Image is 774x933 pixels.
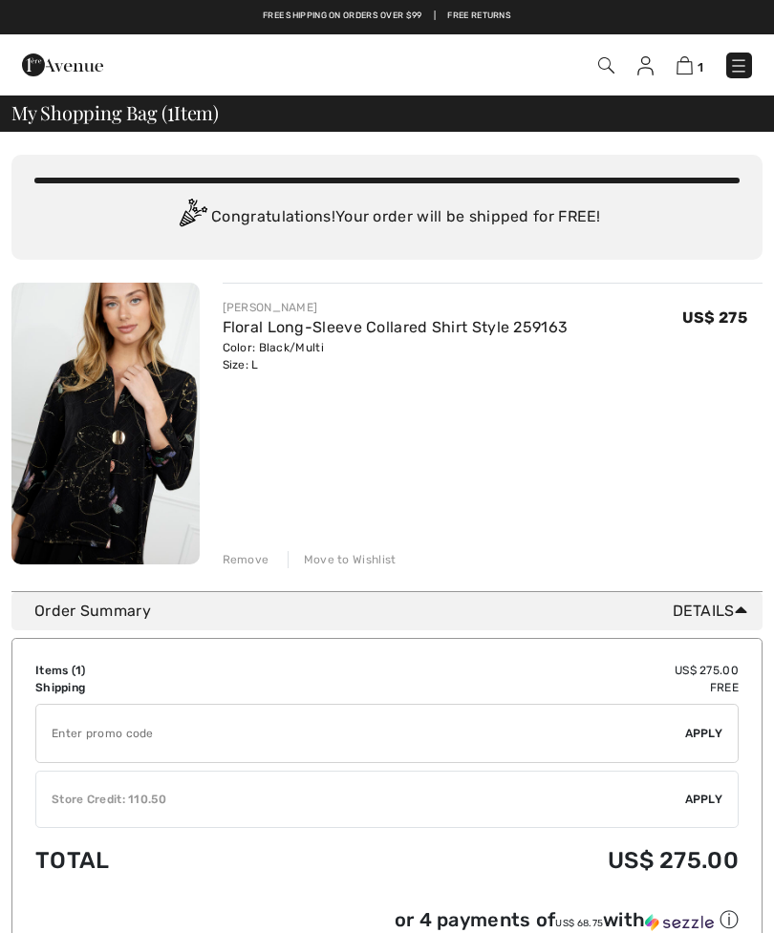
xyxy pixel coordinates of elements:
div: [PERSON_NAME] [223,299,569,316]
img: Shopping Bag [677,56,693,74]
img: My Info [637,56,654,75]
span: 1 [75,664,81,677]
a: 1 [677,53,703,76]
td: Items ( ) [35,662,290,679]
a: Free shipping on orders over $99 [263,10,422,23]
div: Remove [223,551,269,568]
span: | [434,10,436,23]
td: Total [35,828,290,893]
input: Promo code [36,705,685,762]
span: 1 [698,60,703,74]
span: Apply [685,725,723,742]
img: Floral Long-Sleeve Collared Shirt Style 259163 [11,283,200,564]
span: 1 [167,98,174,123]
span: Details [673,600,755,623]
span: My Shopping Bag ( Item) [11,103,219,122]
img: Menu [729,56,748,75]
a: Floral Long-Sleeve Collared Shirt Style 259163 [223,318,569,336]
img: Search [598,57,614,74]
div: Store Credit: 110.50 [36,791,685,808]
div: or 4 payments of with [395,907,739,933]
a: 1ère Avenue [22,54,103,73]
td: US$ 275.00 [290,828,739,893]
span: US$ 68.75 [555,918,603,929]
img: Sezzle [645,914,714,931]
td: Free [290,679,739,696]
img: Congratulation2.svg [173,199,211,237]
td: US$ 275.00 [290,662,739,679]
img: 1ère Avenue [22,46,103,84]
div: Color: Black/Multi Size: L [223,339,569,373]
span: Apply [685,791,723,808]
div: Order Summary [34,600,755,623]
div: Move to Wishlist [288,551,397,568]
td: Shipping [35,679,290,696]
div: Congratulations! Your order will be shipped for FREE! [34,199,740,237]
a: Free Returns [447,10,511,23]
span: US$ 275 [682,308,747,327]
